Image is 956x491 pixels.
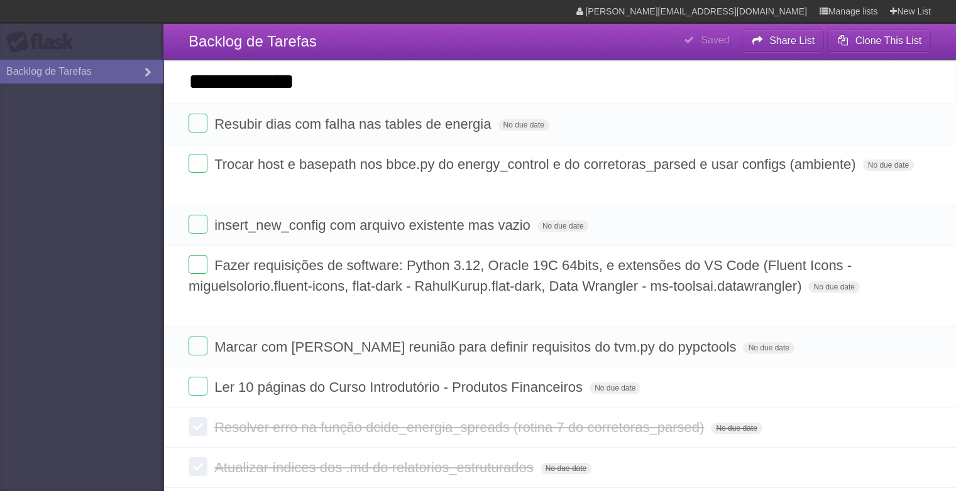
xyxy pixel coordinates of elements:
[541,463,591,474] span: No due date
[808,281,859,293] span: No due date
[189,337,207,355] label: Done
[189,417,207,436] label: Done
[214,116,494,132] span: Resubir dias com falha nas tables de energia
[537,220,588,232] span: No due date
[855,35,921,46] b: Clone This List
[189,457,207,476] label: Done
[701,35,729,45] b: Saved
[214,339,739,355] span: Marcar com [PERSON_NAME] reunião para definir requisitos do tvm.py do pypctools
[189,114,207,132] label: Done
[214,419,707,435] span: Resolver erro na função dcide_energia_spreads (rotina 7 do corretoras_parsed)
[769,35,815,46] b: Share List
[189,377,207,396] label: Done
[214,460,536,475] span: Atualizar índices dos .md do relatorios_estruturados
[214,217,534,233] span: insert_new_config com arquivo existente mas vazio
[189,33,317,50] span: Backlog de Tarefas
[214,379,586,395] span: Ler 10 páginas do Curso Introdutório - Produtos Financeiros
[189,257,852,294] span: Fazer requisições de software: Python 3.12, Oracle 19C 64bits, e extensões do VS Code (Fluent Ico...
[6,31,82,53] div: Flask
[711,423,762,434] span: No due date
[214,156,859,172] span: Trocar host e basepath nos bbce.py do energy_control e do corretoras_parsed e usar configs (ambie...
[189,255,207,274] label: Done
[498,119,549,131] span: No due date
[189,215,207,234] label: Done
[742,30,825,52] button: Share List
[827,30,931,52] button: Clone This List
[863,159,914,171] span: No due date
[743,342,794,353] span: No due date
[590,382,640,394] span: No due date
[189,154,207,173] label: Done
